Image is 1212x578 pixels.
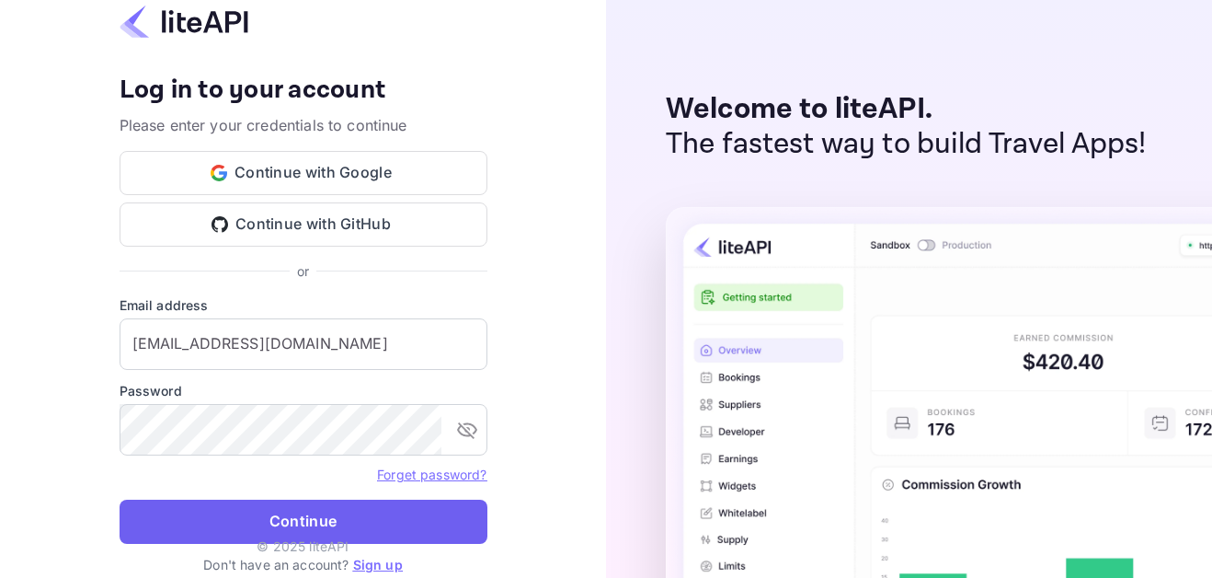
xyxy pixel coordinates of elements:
[449,411,486,448] button: toggle password visibility
[120,151,487,195] button: Continue with Google
[377,465,486,483] a: Forget password?
[120,4,248,40] img: liteapi
[377,467,486,482] a: Forget password?
[353,557,403,572] a: Sign up
[120,500,487,544] button: Continue
[666,127,1147,162] p: The fastest way to build Travel Apps!
[120,75,487,107] h4: Log in to your account
[120,318,487,370] input: Enter your email address
[120,555,487,574] p: Don't have an account?
[297,261,309,281] p: or
[120,381,487,400] label: Password
[120,114,487,136] p: Please enter your credentials to continue
[120,295,487,315] label: Email address
[257,537,349,556] p: © 2025 liteAPI
[666,92,1147,127] p: Welcome to liteAPI.
[120,202,487,247] button: Continue with GitHub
